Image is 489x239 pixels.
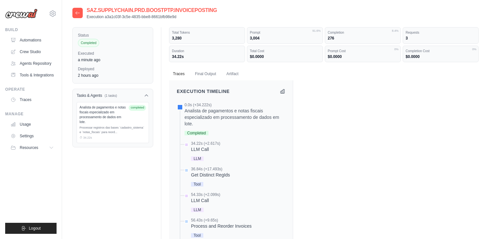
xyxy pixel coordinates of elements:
[185,108,285,127] div: Analista de pagamentos e notas fiscais especializado em processamento de dados em lote.
[223,67,242,81] button: Artifact
[191,156,204,161] span: LLM
[328,49,398,53] dt: Prompt Cost
[191,67,220,81] button: Final Output
[5,27,57,32] div: Build
[80,105,126,124] div: Analista de pagamentos e notas fiscais especializado em processamento de dados em lote.
[80,126,146,134] div: Processar registros das bases `cadastro_sistema` e `notas_fiscais` para reord...
[105,93,117,98] span: (1 tasks)
[191,146,220,153] div: LLM Call
[406,30,476,35] dt: Requests
[191,197,220,204] div: LLM Call
[191,223,252,229] div: Process and Reorder Invoices
[172,30,242,35] dt: Total Tokens
[78,73,98,78] time: October 13, 2025 at 09:27 GMT-3
[250,30,320,35] dt: Prompt
[250,36,320,41] dd: 3,004
[191,166,230,172] div: 36.84s (+17.493s)
[80,136,146,140] div: ⏱ 34.22s
[191,218,252,223] div: 56.43s (+9.65s)
[191,141,220,146] div: 34.22s (+2.617s)
[5,87,57,92] div: Operate
[8,119,57,130] a: Usage
[472,47,476,52] span: 0%
[191,172,230,178] div: Get Distinct RegIds
[169,67,188,81] button: Traces
[406,54,476,59] dd: $0.0000
[177,88,230,95] h2: Execution Timeline
[172,36,242,41] dd: 3,280
[78,51,148,56] label: Executed
[78,39,99,47] span: Completed
[328,54,398,59] dd: $0.0000
[8,47,57,57] a: Crew Studio
[191,233,203,238] span: Tool
[129,105,146,111] span: completed
[77,93,102,98] h3: Tasks & Agents
[8,95,57,105] a: Traces
[78,58,100,62] time: October 13, 2025 at 10:59 GMT-3
[8,142,57,153] button: Resources
[20,145,38,150] span: Resources
[392,29,399,33] span: 8.4%
[5,223,57,234] button: Logout
[250,49,320,53] dt: Total Cost
[8,70,57,80] a: Tools & Integrations
[172,54,242,59] dd: 34.22s
[29,226,41,231] span: Logout
[5,111,57,117] div: Manage
[394,47,399,52] span: 0%
[406,49,476,53] dt: Completion Cost
[185,131,208,135] span: Completed
[185,102,285,108] div: 0.0s (+34.222s)
[8,131,57,141] a: Settings
[172,49,242,53] dt: Duration
[328,30,398,35] dt: Completion
[5,9,37,18] img: Logo
[87,6,217,14] h2: SAZ.SUPPLYCHAIN.PRD.BOOSTPTP.INVOICEPOSTING
[78,33,148,38] label: Status
[78,66,148,72] label: Deployed
[8,58,57,69] a: Agents Repository
[312,29,321,33] span: 91.6%
[8,35,57,45] a: Automations
[328,36,398,41] dd: 276
[191,192,220,197] div: 54.33s (+2.099s)
[250,54,320,59] dd: $0.0000
[87,14,217,19] p: Execution a3a1c03f-3c5e-4835-bbe8-8661bfb98e9d
[191,182,203,187] span: Tool
[191,208,204,212] span: LLM
[406,36,476,41] dd: 3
